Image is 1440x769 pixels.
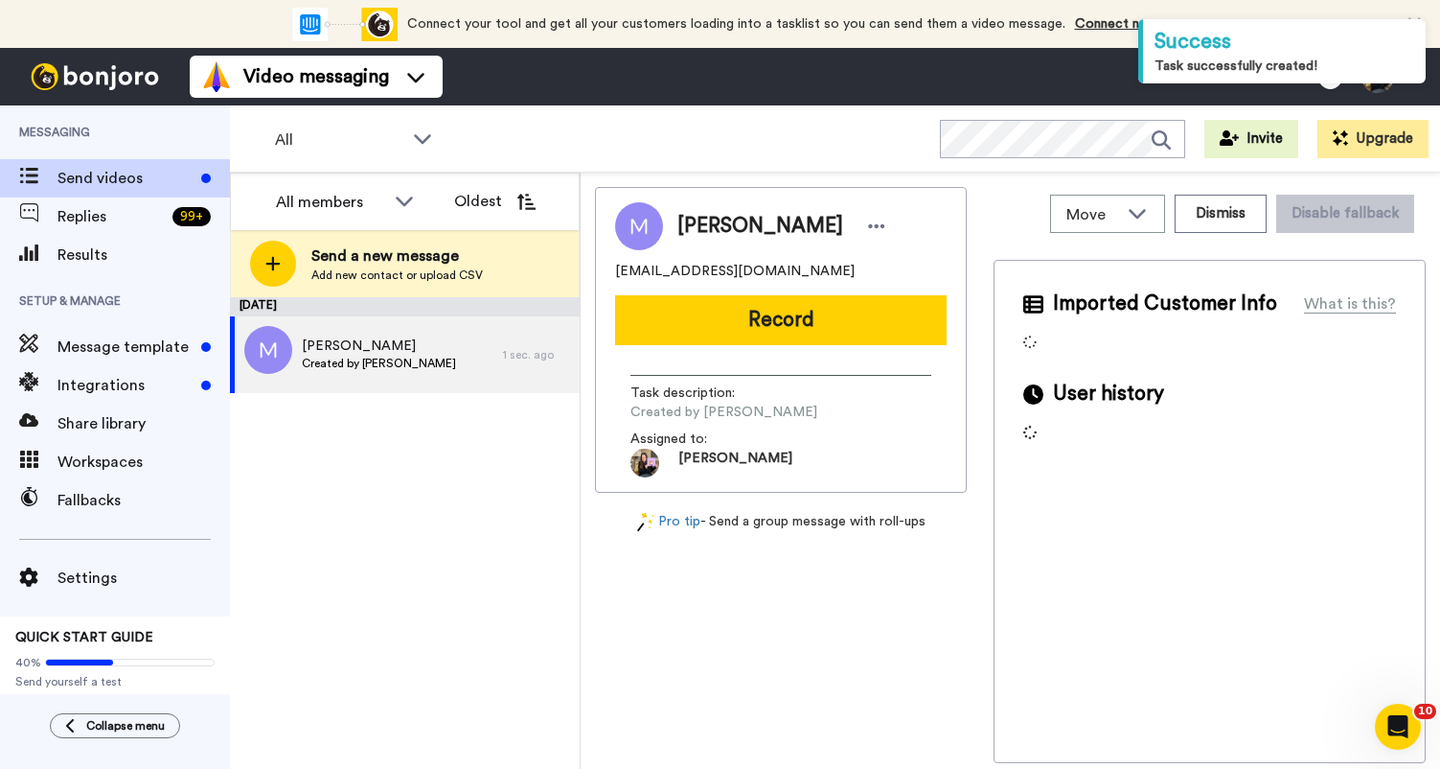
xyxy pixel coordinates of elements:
[630,430,765,449] span: Assigned to:
[292,8,398,41] div: animation
[630,403,817,422] span: Created by [PERSON_NAME]
[1154,27,1414,57] div: Success
[1276,195,1414,233] button: Disable fallback
[230,297,580,316] div: [DATE]
[630,384,765,403] span: Task description :
[15,674,215,689] span: Send yourself a test
[407,17,1065,31] span: Connect your tool and get all your customers loading into a tasklist so you can send them a video...
[302,337,456,356] span: [PERSON_NAME]
[243,63,389,90] span: Video messaging
[678,449,792,478] span: [PERSON_NAME]
[595,512,967,532] div: - Send a group message with roll-ups
[172,207,211,226] div: 99 +
[1066,203,1118,226] span: Move
[1154,57,1414,76] div: Task successfully created!
[637,512,700,532] a: Pro tip
[1053,380,1164,408] span: User history
[1375,704,1421,750] iframe: Intercom live chat
[677,212,843,241] span: [PERSON_NAME]
[440,182,550,221] button: Oldest
[57,489,230,512] span: Fallbacks
[23,63,167,90] img: bj-logo-header-white.svg
[1204,120,1298,158] button: Invite
[57,244,230,267] span: Results
[1175,195,1267,233] button: Dismiss
[503,347,570,362] div: 1 sec. ago
[57,205,165,228] span: Replies
[57,412,230,435] span: Share library
[311,268,483,283] span: Add new contact or upload CSV
[57,336,194,359] span: Message template
[15,655,41,670] span: 40%
[50,713,180,738] button: Collapse menu
[244,326,292,374] img: m.png
[86,718,165,734] span: Collapse menu
[57,567,230,590] span: Settings
[1304,292,1396,315] div: What is this?
[637,512,654,532] img: magic-wand.svg
[615,295,947,345] button: Record
[1075,17,1158,31] a: Connect now
[57,167,194,190] span: Send videos
[57,451,230,474] span: Workspaces
[1053,290,1277,318] span: Imported Customer Info
[302,356,456,371] span: Created by [PERSON_NAME]
[201,61,232,92] img: vm-color.svg
[276,191,385,214] div: All members
[1317,120,1429,158] button: Upgrade
[311,245,483,268] span: Send a new message
[15,631,153,644] span: QUICK START GUIDE
[630,449,659,478] img: 45a6f020-9c2e-4812-af8e-42f2478daff4-1576632483.jpg
[615,202,663,250] img: Image of Micaela
[275,128,403,151] span: All
[1414,704,1436,719] span: 10
[615,262,855,281] span: [EMAIL_ADDRESS][DOMAIN_NAME]
[57,374,194,397] span: Integrations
